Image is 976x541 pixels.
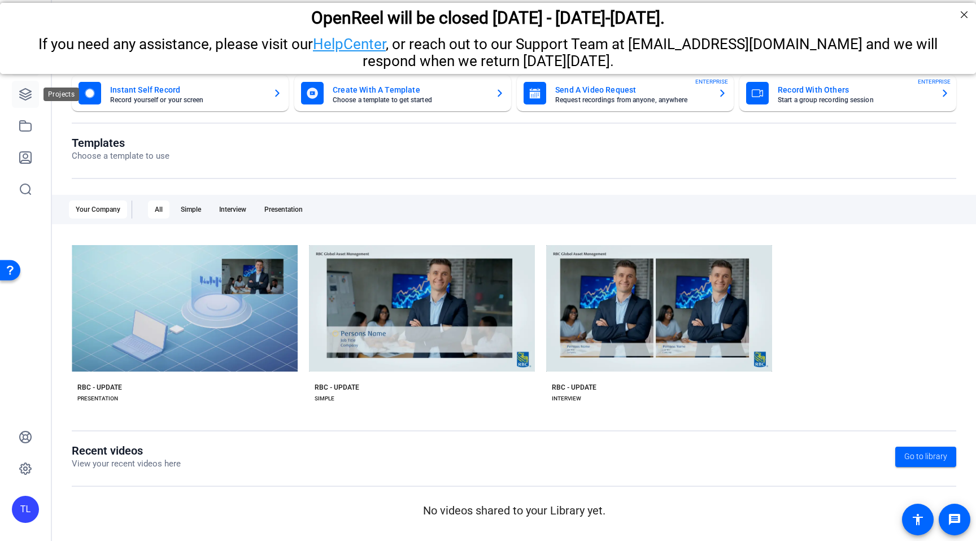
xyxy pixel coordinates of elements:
[616,281,630,295] mat-icon: check_circle
[918,77,951,86] span: ENTERPRISE
[315,394,334,403] div: SIMPLE
[552,394,581,403] div: INTERVIEW
[294,75,511,111] button: Create With A TemplateChoose a template to get started
[72,136,169,150] h1: Templates
[695,77,728,86] span: ENTERPRISE
[382,313,395,327] mat-icon: play_arrow
[739,75,956,111] button: Record With OthersStart a group recording sessionENTERPRISE
[110,97,264,103] mat-card-subtitle: Record yourself or your screen
[778,97,931,103] mat-card-subtitle: Start a group recording session
[69,200,127,219] div: Your Company
[552,383,596,392] div: RBC - UPDATE
[77,383,122,392] div: RBC - UPDATE
[895,447,956,467] a: Go to library
[174,200,208,219] div: Simple
[904,451,947,463] span: Go to library
[948,513,961,526] mat-icon: message
[212,200,253,219] div: Interview
[158,285,228,291] span: Start with RBC - Update
[258,200,310,219] div: Presentation
[43,88,79,101] div: Projects
[333,97,486,103] mat-card-subtitle: Choose a template to get started
[12,496,39,523] div: TL
[110,83,264,97] mat-card-title: Instant Self Record
[333,83,486,97] mat-card-title: Create With A Template
[619,313,633,327] mat-icon: play_arrow
[379,281,393,295] mat-icon: check_circle
[395,285,465,291] span: Start with RBC - Update
[72,457,181,470] p: View your recent videos here
[148,200,169,219] div: All
[38,33,938,67] span: If you need any assistance, please visit our , or reach out to our Support Team at [EMAIL_ADDRESS...
[160,317,225,324] span: Preview RBC - Update
[911,513,925,526] mat-icon: accessibility
[555,97,709,103] mat-card-subtitle: Request recordings from anyone, anywhere
[398,317,463,324] span: Preview RBC - Update
[14,5,962,25] div: OpenReel will be closed [DATE] - [DATE]-[DATE].
[77,394,118,403] div: PRESENTATION
[632,285,703,291] span: Start with RBC - Update
[635,317,700,324] span: Preview RBC - Update
[517,75,734,111] button: Send A Video RequestRequest recordings from anyone, anywhereENTERPRISE
[142,281,155,295] mat-icon: check_circle
[72,150,169,163] p: Choose a template to use
[555,83,709,97] mat-card-title: Send A Video Request
[72,444,181,457] h1: Recent videos
[315,383,359,392] div: RBC - UPDATE
[72,75,289,111] button: Instant Self RecordRecord yourself or your screen
[145,313,158,327] mat-icon: play_arrow
[72,502,956,519] p: No videos shared to your Library yet.
[778,83,931,97] mat-card-title: Record With Others
[313,33,386,50] a: HelpCenter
